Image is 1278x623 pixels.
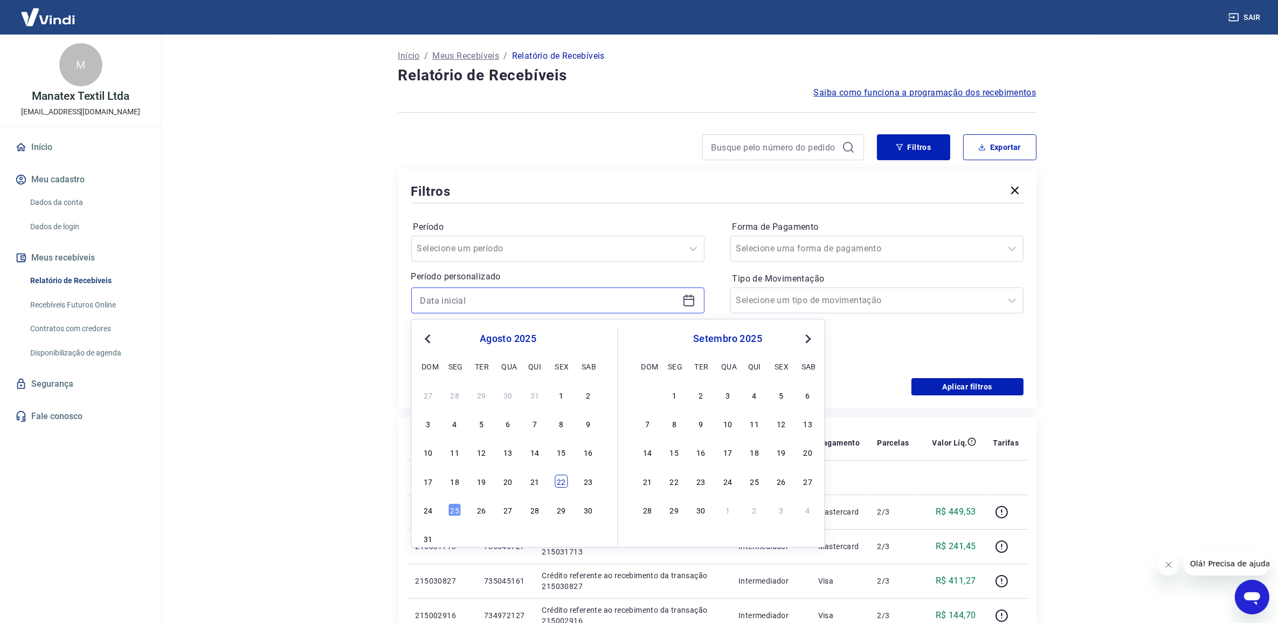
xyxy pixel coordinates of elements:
div: month 2025-09 [640,387,816,518]
div: Choose domingo, 7 de setembro de 2025 [641,417,654,430]
div: Choose quarta-feira, 6 de agosto de 2025 [502,417,515,430]
p: 2/3 [877,610,909,621]
div: Choose quarta-feira, 10 de setembro de 2025 [721,417,734,430]
div: dom [641,360,654,373]
a: Início [398,50,420,63]
button: Next Month [802,332,815,345]
h4: Relatório de Recebíveis [398,65,1037,86]
p: Mastercard [818,541,860,552]
p: 215030827 [416,576,467,586]
div: Choose sexta-feira, 5 de setembro de 2025 [775,388,787,401]
div: Choose terça-feira, 30 de setembro de 2025 [695,503,708,516]
div: Choose domingo, 31 de agosto de 2025 [422,532,434,545]
div: Choose quarta-feira, 13 de agosto de 2025 [502,446,515,459]
p: Tarifas [993,437,1019,448]
div: Choose domingo, 14 de setembro de 2025 [641,446,654,459]
div: ter [695,360,708,373]
p: [EMAIL_ADDRESS][DOMAIN_NAME] [21,106,140,118]
div: Choose sexta-feira, 22 de agosto de 2025 [555,475,568,488]
iframe: Botão para abrir a janela de mensagens [1235,580,1269,614]
iframe: Mensagem da empresa [1184,552,1269,576]
div: Choose quarta-feira, 27 de agosto de 2025 [502,503,515,516]
div: sex [555,360,568,373]
a: Recebíveis Futuros Online [26,294,148,316]
button: Meu cadastro [13,168,148,191]
input: Busque pelo número do pedido [711,139,838,155]
div: Choose quarta-feira, 20 de agosto de 2025 [502,475,515,488]
div: ter [475,360,488,373]
div: Choose sexta-feira, 5 de setembro de 2025 [555,532,568,545]
img: Vindi [13,1,83,33]
a: Contratos com credores [26,318,148,340]
label: Período [413,221,702,234]
button: Meus recebíveis [13,246,148,270]
h5: Filtros [411,183,451,200]
label: Forma de Pagamento [733,221,1021,234]
p: Mastercard [818,506,860,517]
p: 2/3 [877,541,909,552]
div: Choose terça-feira, 29 de julho de 2025 [475,388,488,401]
button: Previous Month [422,332,434,345]
div: Choose segunda-feira, 22 de setembro de 2025 [668,475,681,488]
p: / [503,50,507,63]
a: Disponibilização de agenda [26,342,148,364]
div: Choose sexta-feira, 29 de agosto de 2025 [555,503,568,516]
button: Aplicar filtros [911,378,1024,395]
p: Relatório de Recebíveis [512,50,605,63]
div: sex [775,360,787,373]
div: Choose sábado, 20 de setembro de 2025 [802,446,814,459]
div: Choose sexta-feira, 15 de agosto de 2025 [555,446,568,459]
a: Dados da conta [26,191,148,214]
div: Choose quinta-feira, 21 de agosto de 2025 [528,475,541,488]
div: setembro 2025 [640,332,816,345]
div: Choose quarta-feira, 1 de outubro de 2025 [721,503,734,516]
div: Choose quarta-feira, 17 de setembro de 2025 [721,446,734,459]
div: Choose quarta-feira, 24 de setembro de 2025 [721,475,734,488]
div: Choose quarta-feira, 3 de setembro de 2025 [721,388,734,401]
p: Visa [818,610,860,621]
a: Meus Recebíveis [432,50,499,63]
a: Saiba como funciona a programação dos recebimentos [814,86,1037,99]
div: qui [528,360,541,373]
a: Segurança [13,372,148,396]
a: Relatório de Recebíveis [26,270,148,292]
div: Choose quinta-feira, 14 de agosto de 2025 [528,446,541,459]
a: Fale conosco [13,405,148,428]
input: Data inicial [420,292,678,309]
p: 215002916 [416,610,467,621]
div: Choose quinta-feira, 11 de setembro de 2025 [748,417,761,430]
div: Choose sexta-feira, 26 de setembro de 2025 [775,475,787,488]
div: Choose terça-feira, 2 de setembro de 2025 [475,532,488,545]
div: Choose sábado, 13 de setembro de 2025 [802,417,814,430]
div: Choose segunda-feira, 1 de setembro de 2025 [448,532,461,545]
div: Choose domingo, 10 de agosto de 2025 [422,446,434,459]
div: Choose quinta-feira, 4 de setembro de 2025 [748,388,761,401]
button: Filtros [877,134,950,160]
div: Choose sexta-feira, 8 de agosto de 2025 [555,417,568,430]
label: Tipo de Movimentação [733,272,1021,285]
div: Choose quarta-feira, 3 de setembro de 2025 [502,532,515,545]
p: R$ 241,45 [936,540,976,553]
div: agosto 2025 [420,332,596,345]
div: sab [582,360,595,373]
div: Choose domingo, 31 de agosto de 2025 [641,388,654,401]
p: R$ 411,27 [936,574,976,587]
div: seg [668,360,681,373]
p: Intermediador [738,610,801,621]
div: Choose sábado, 6 de setembro de 2025 [582,532,595,545]
div: Choose sábado, 6 de setembro de 2025 [802,388,814,401]
div: Choose sexta-feira, 3 de outubro de 2025 [775,503,787,516]
a: Início [13,135,148,159]
p: 735045161 [484,576,525,586]
p: 2/3 [877,506,909,517]
div: Choose sábado, 16 de agosto de 2025 [582,446,595,459]
div: Choose sábado, 27 de setembro de 2025 [802,475,814,488]
div: Choose sexta-feira, 1 de agosto de 2025 [555,388,568,401]
div: Choose quinta-feira, 4 de setembro de 2025 [528,532,541,545]
div: qui [748,360,761,373]
div: Choose quarta-feira, 30 de julho de 2025 [502,388,515,401]
div: Choose quinta-feira, 7 de agosto de 2025 [528,417,541,430]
